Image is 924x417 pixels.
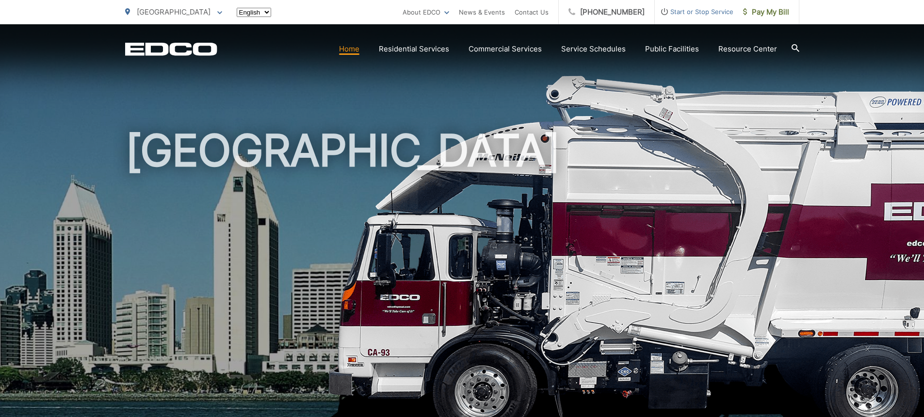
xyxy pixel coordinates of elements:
a: Service Schedules [561,43,626,55]
a: EDCD logo. Return to the homepage. [125,42,217,56]
a: Contact Us [515,6,549,18]
span: Pay My Bill [743,6,789,18]
a: News & Events [459,6,505,18]
select: Select a language [237,8,271,17]
a: Residential Services [379,43,449,55]
a: Home [339,43,359,55]
a: Public Facilities [645,43,699,55]
span: [GEOGRAPHIC_DATA] [137,7,211,17]
a: About EDCO [403,6,449,18]
a: Resource Center [718,43,777,55]
a: Commercial Services [469,43,542,55]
